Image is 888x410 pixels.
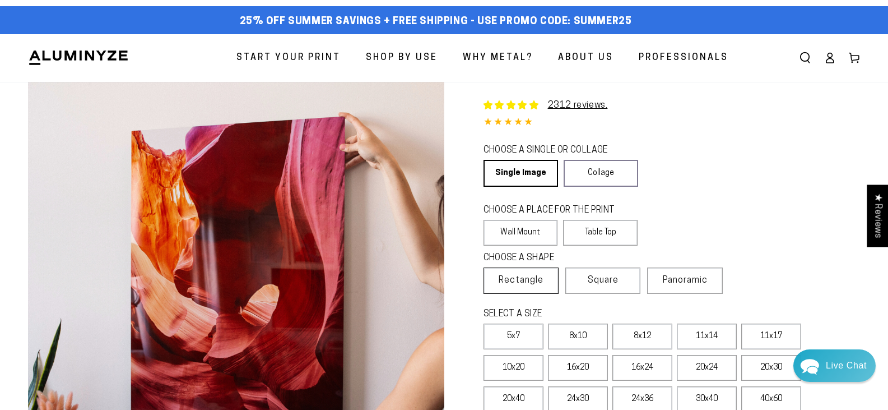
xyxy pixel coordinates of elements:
[630,43,737,73] a: Professionals
[612,324,672,349] label: 8x12
[28,49,129,66] img: Aluminyze
[564,160,638,187] a: Collage
[483,355,543,381] label: 10x20
[483,160,558,187] a: Single Image
[663,276,708,285] span: Panoramic
[240,16,632,28] span: 25% off Summer Savings + Free Shipping - Use Promo Code: SUMMER25
[550,43,622,73] a: About Us
[826,349,867,382] div: Contact Us Directly
[677,324,737,349] label: 11x14
[357,43,446,73] a: Shop By Use
[677,355,737,381] label: 20x24
[793,349,876,382] div: Chat widget toggle
[483,324,543,349] label: 5x7
[236,50,341,66] span: Start Your Print
[548,101,608,110] a: 2312 reviews.
[454,43,541,73] a: Why Metal?
[741,324,801,349] label: 11x17
[558,50,613,66] span: About Us
[483,115,861,131] div: 4.85 out of 5.0 stars
[483,204,627,217] legend: CHOOSE A PLACE FOR THE PRINT
[463,50,533,66] span: Why Metal?
[483,308,705,321] legend: SELECT A SIZE
[366,50,438,66] span: Shop By Use
[483,252,629,265] legend: CHOOSE A SHAPE
[548,355,608,381] label: 16x20
[793,45,817,70] summary: Search our site
[741,355,801,381] label: 20x30
[639,50,728,66] span: Professionals
[548,324,608,349] label: 8x10
[483,220,558,246] label: Wall Mount
[228,43,349,73] a: Start Your Print
[588,274,619,287] span: Square
[563,220,638,246] label: Table Top
[499,274,543,287] span: Rectangle
[612,355,672,381] label: 16x24
[867,185,888,247] div: Click to open Judge.me floating reviews tab
[483,144,628,157] legend: CHOOSE A SINGLE OR COLLAGE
